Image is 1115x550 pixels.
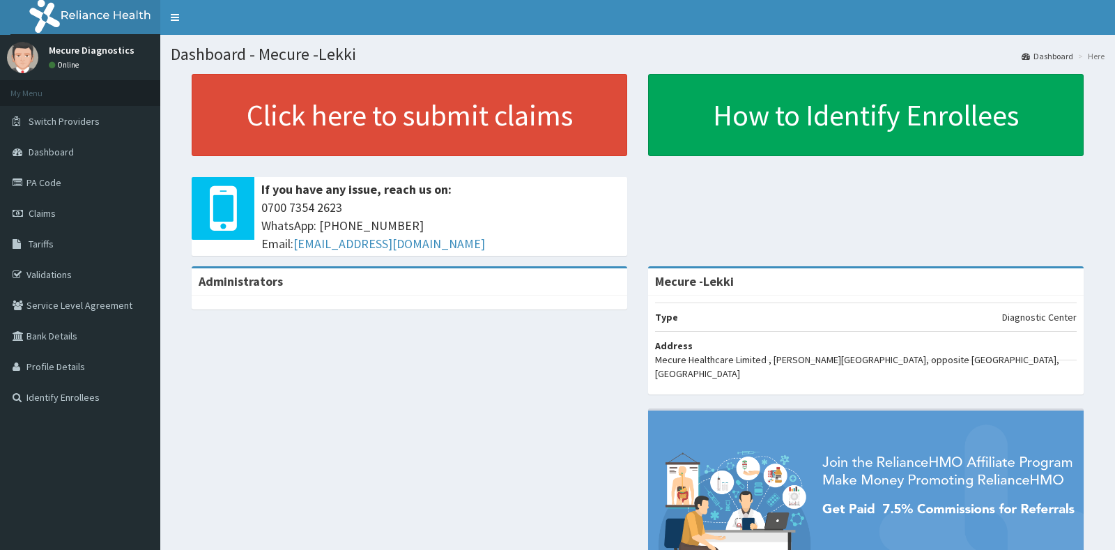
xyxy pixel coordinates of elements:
b: Administrators [199,273,283,289]
b: Address [655,339,693,352]
strong: Mecure -Lekki [655,273,734,289]
a: [EMAIL_ADDRESS][DOMAIN_NAME] [293,236,485,252]
b: Type [655,311,678,323]
span: Claims [29,207,56,220]
p: Diagnostic Center [1002,310,1077,324]
a: Online [49,60,82,70]
img: User Image [7,42,38,73]
span: Switch Providers [29,115,100,128]
a: Click here to submit claims [192,74,627,156]
h1: Dashboard - Mecure -Lekki [171,45,1105,63]
a: Dashboard [1022,50,1073,62]
span: 0700 7354 2623 WhatsApp: [PHONE_NUMBER] Email: [261,199,620,252]
li: Here [1075,50,1105,62]
span: Tariffs [29,238,54,250]
b: If you have any issue, reach us on: [261,181,452,197]
span: Dashboard [29,146,74,158]
p: Mecure Healthcare Limited , [PERSON_NAME][GEOGRAPHIC_DATA], opposite [GEOGRAPHIC_DATA], [GEOGRAPH... [655,353,1077,381]
a: How to Identify Enrollees [648,74,1084,156]
p: Mecure Diagnostics [49,45,134,55]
